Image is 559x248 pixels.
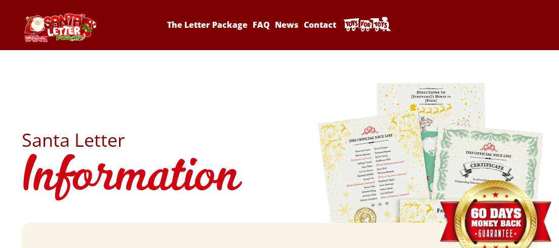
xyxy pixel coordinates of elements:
[251,19,271,30] a: FAQ
[302,19,338,30] a: Contact
[22,149,538,208] h1: Information
[166,19,249,30] a: The Letter Package
[273,19,300,30] a: News
[22,13,98,42] img: Santa Letter Logo
[22,131,538,149] h2: Santa Letter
